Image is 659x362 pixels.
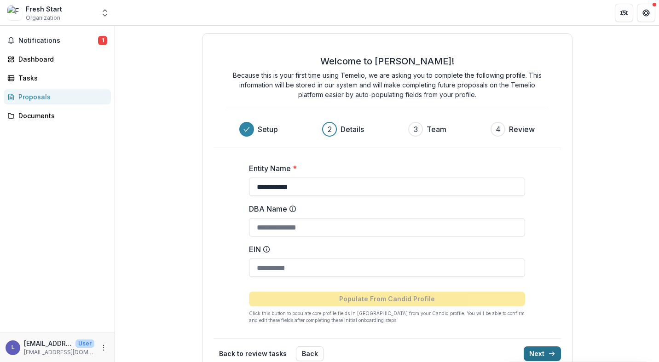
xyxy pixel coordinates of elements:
div: Progress [239,122,535,137]
span: Organization [26,14,60,22]
label: Entity Name [249,163,520,174]
h2: Welcome to [PERSON_NAME]! [320,56,454,67]
button: Back [296,346,324,361]
a: Dashboard [4,52,111,67]
div: Documents [18,111,104,121]
button: Back to review tasks [214,346,292,361]
a: Documents [4,108,111,123]
label: DBA Name [249,203,520,214]
span: Notifications [18,37,98,45]
div: lucyjfey@gmail.com [12,345,15,351]
div: 2 [328,124,332,135]
button: Next [524,346,561,361]
div: Proposals [18,92,104,102]
div: 4 [496,124,501,135]
p: [EMAIL_ADDRESS][DOMAIN_NAME] [24,339,72,348]
button: Get Help [637,4,655,22]
div: 3 [414,124,418,135]
button: More [98,342,109,353]
a: Proposals [4,89,111,104]
div: Dashboard [18,54,104,64]
button: Open entity switcher [98,4,111,22]
button: Partners [615,4,633,22]
a: Tasks [4,70,111,86]
label: EIN [249,244,520,255]
h3: Review [509,124,535,135]
h3: Details [341,124,364,135]
button: Notifications1 [4,33,111,48]
h3: Team [427,124,446,135]
div: Tasks [18,73,104,83]
button: Populate From Candid Profile [249,292,525,306]
img: Fresh Start [7,6,22,20]
p: User [75,339,94,348]
p: [EMAIL_ADDRESS][DOMAIN_NAME] [24,348,94,356]
p: Because this is your first time using Temelio, we are asking you to complete the following profil... [226,70,548,99]
h3: Setup [258,124,278,135]
span: 1 [98,36,107,45]
p: Click this button to populate core profile fields in [GEOGRAPHIC_DATA] from your Candid profile. ... [249,310,525,324]
div: Fresh Start [26,4,62,14]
